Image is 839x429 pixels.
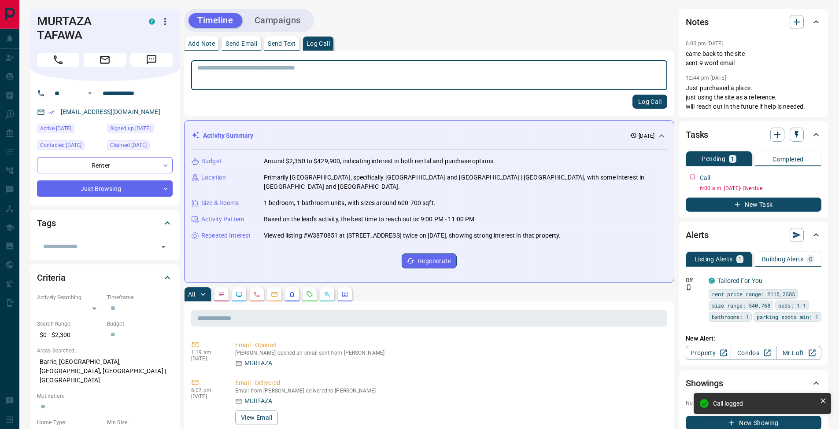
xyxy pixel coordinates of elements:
p: Call [700,173,710,183]
p: 1:19 am [191,349,222,356]
p: New Alert: [686,334,821,343]
p: Actively Searching: [37,293,103,301]
a: [EMAIL_ADDRESS][DOMAIN_NAME] [61,108,160,115]
p: Size & Rooms [201,198,239,208]
p: Completed [772,156,804,162]
p: Based on the lead's activity, the best time to reach out is: 9:00 PM - 11:00 PM [264,215,474,224]
p: Location [201,173,226,182]
h2: Notes [686,15,709,29]
button: Campaigns [246,13,310,28]
p: Email from [PERSON_NAME] delivered to [PERSON_NAME] [235,388,664,394]
p: Timeframe: [107,293,173,301]
a: Condos [731,346,776,360]
p: Log Call [307,40,330,47]
button: Timeline [188,13,242,28]
span: rent price range: 2115,2585 [712,290,795,298]
div: Criteria [37,267,173,288]
button: View Email [235,410,278,425]
p: Send Email [225,40,257,47]
svg: Calls [253,291,260,298]
p: Barrie, [GEOGRAPHIC_DATA], [GEOGRAPHIC_DATA], [GEOGRAPHIC_DATA] | [GEOGRAPHIC_DATA] [37,355,173,388]
div: Notes [686,11,821,33]
p: 1 [731,156,734,162]
p: Viewed listing #W3870851 at [STREET_ADDRESS] twice on [DATE], showing strong interest in that pro... [264,231,561,240]
p: All [188,291,195,297]
p: Off [686,276,703,284]
div: Call logged [713,400,816,407]
button: Open [85,88,95,99]
svg: Email Verified [48,109,55,115]
div: Alerts [686,224,821,246]
span: beds: 1-1 [778,301,806,310]
p: No showings booked [686,399,821,407]
div: Showings [686,373,821,394]
a: Property [686,346,731,360]
a: Tailored For You [717,277,762,284]
div: Mon Sep 08 2025 [37,140,103,153]
p: [DATE] [191,356,222,362]
p: Activity Summary [203,131,253,140]
div: Tags [37,213,173,234]
div: Just Browsing [37,180,173,197]
svg: Lead Browsing Activity [236,291,243,298]
div: condos.ca [709,278,715,284]
p: $0 - $2,300 [37,328,103,342]
button: Regenerate [402,253,457,268]
p: Activity Pattern [201,215,244,224]
svg: Emails [271,291,278,298]
p: Motivation: [37,392,173,400]
p: Search Range: [37,320,103,328]
span: Email [84,53,126,67]
div: Fri Aug 29 2025 [37,124,103,136]
div: condos.ca [149,18,155,25]
span: Contacted [DATE] [40,141,81,150]
h2: Criteria [37,271,66,285]
p: Send Text [268,40,296,47]
p: Min Size: [107,418,173,426]
p: 1 bedroom, 1 bathroom units, with sizes around 600-700 sqft. [264,198,436,208]
p: Building Alerts [762,256,804,262]
h2: Showings [686,376,723,390]
svg: Listing Alerts [288,291,296,298]
span: Claimed [DATE] [110,141,147,150]
p: 0 [809,256,813,262]
p: Email - Delivered [235,378,664,388]
span: Signed up [DATE] [110,124,151,133]
p: MURTAZA [244,396,272,406]
div: Renter [37,157,173,173]
p: 6:05 pm [DATE] [686,40,723,47]
p: 1 [738,256,742,262]
p: came back to the site sent 9 word email [686,49,821,68]
h2: Alerts [686,228,709,242]
p: Around $2,350 to $429,900, indicating interest in both rental and purchase options. [264,157,495,166]
p: MURTAZA [244,359,272,368]
p: [DATE] [639,132,654,140]
button: Log Call [632,95,667,109]
p: [PERSON_NAME] opened an email sent from [PERSON_NAME] [235,350,664,356]
button: Open [157,241,170,253]
span: Call [37,53,79,67]
h2: Tags [37,216,55,230]
div: Tasks [686,124,821,145]
button: New Task [686,198,821,212]
p: Budget [201,157,222,166]
div: Activity Summary[DATE] [192,128,667,144]
p: Add Note [188,40,215,47]
span: parking spots min: 1 [757,312,818,321]
p: Pending [702,156,725,162]
p: 6:07 pm [191,387,222,393]
svg: Agent Actions [341,291,348,298]
p: Areas Searched: [37,347,173,355]
p: Email - Opened [235,341,664,350]
svg: Push Notification Only [686,284,692,290]
p: [DATE] [191,393,222,400]
svg: Notes [218,291,225,298]
svg: Opportunities [324,291,331,298]
p: Repeated Interest [201,231,251,240]
p: 6:00 a.m. [DATE] - Overdue [700,184,821,192]
span: bathrooms: 1 [712,312,749,321]
div: Sun Nov 06 2022 [107,124,173,136]
p: Budget: [107,320,173,328]
span: Message [130,53,173,67]
p: Primarily [GEOGRAPHIC_DATA], specifically [GEOGRAPHIC_DATA] and [GEOGRAPHIC_DATA] | [GEOGRAPHIC_D... [264,173,667,191]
